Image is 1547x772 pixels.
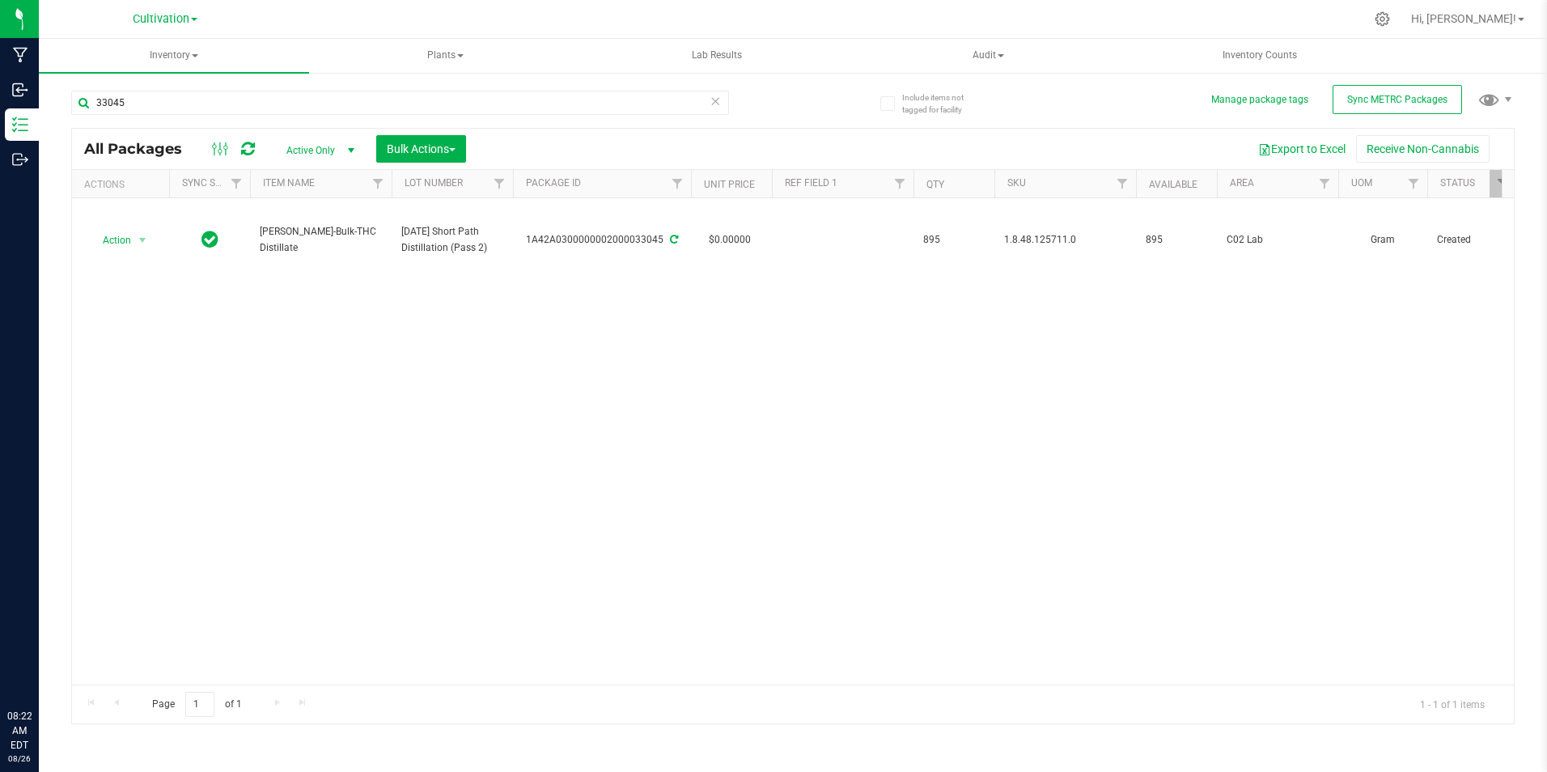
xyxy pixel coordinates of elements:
[1211,93,1308,107] button: Manage package tags
[1407,692,1498,716] span: 1 - 1 of 1 items
[854,39,1124,73] a: Audit
[511,232,693,248] div: 1A42A0300000002000033045
[312,40,580,72] span: Plants
[12,117,28,133] inline-svg: Inventory
[1312,170,1338,197] a: Filter
[12,47,28,63] inline-svg: Manufacturing
[1004,232,1126,248] span: 1.8.48.125711.0
[48,640,67,660] iframe: Resource center unread badge
[260,224,382,255] span: [PERSON_NAME]-Bulk-THC Distillate
[201,228,218,251] span: In Sync
[1401,170,1427,197] a: Filter
[701,228,759,252] span: $0.00000
[704,179,755,190] a: Unit Price
[1007,177,1026,189] a: SKU
[387,142,456,155] span: Bulk Actions
[582,39,852,73] a: Lab Results
[138,692,255,717] span: Page of 1
[1437,232,1507,248] span: Created
[84,140,198,158] span: All Packages
[1149,179,1197,190] a: Available
[133,12,189,26] span: Cultivation
[1227,232,1329,248] span: C02 Lab
[1248,135,1356,163] button: Export to Excel
[263,177,315,189] a: Item Name
[223,170,250,197] a: Filter
[1348,232,1418,248] span: Gram
[926,179,944,190] a: Qty
[1201,49,1319,62] span: Inventory Counts
[1109,170,1136,197] a: Filter
[1356,135,1490,163] button: Receive Non-Cannabis
[12,82,28,98] inline-svg: Inbound
[664,170,691,197] a: Filter
[1333,85,1462,114] button: Sync METRC Packages
[854,40,1123,72] span: Audit
[1347,94,1447,105] span: Sync METRC Packages
[1372,11,1392,27] div: Manage settings
[670,49,764,62] span: Lab Results
[88,229,132,252] span: Action
[401,224,503,255] span: [DATE] Short Path Distillation (Pass 2)
[7,753,32,765] p: 08/26
[486,170,513,197] a: Filter
[1440,177,1475,189] a: Status
[71,91,729,115] input: Search Package ID, Item Name, SKU, Lot or Part Number...
[526,177,581,189] a: Package ID
[365,170,392,197] a: Filter
[7,709,32,753] p: 08:22 AM EDT
[1411,12,1516,25] span: Hi, [PERSON_NAME]!
[923,232,985,248] span: 895
[39,39,309,73] a: Inventory
[376,135,466,163] button: Bulk Actions
[785,177,837,189] a: Ref Field 1
[1230,177,1254,189] a: Area
[1351,177,1372,189] a: UOM
[84,179,163,190] div: Actions
[710,91,722,112] span: Clear
[668,234,678,245] span: Sync from Compliance System
[405,177,463,189] a: Lot Number
[902,91,983,116] span: Include items not tagged for facility
[1146,232,1207,248] span: 895
[16,643,65,691] iframe: Resource center
[1490,170,1516,197] a: Filter
[182,177,244,189] a: Sync Status
[12,151,28,168] inline-svg: Outbound
[887,170,913,197] a: Filter
[133,229,153,252] span: select
[311,39,581,73] a: Plants
[1125,39,1395,73] a: Inventory Counts
[185,692,214,717] input: 1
